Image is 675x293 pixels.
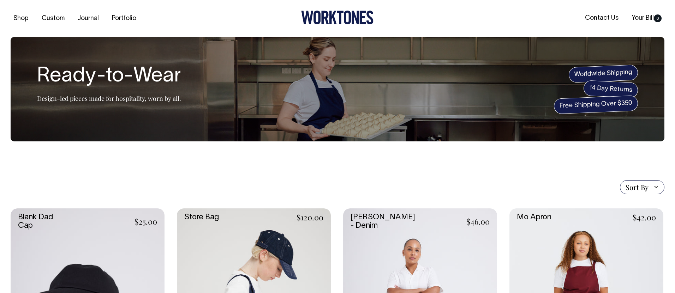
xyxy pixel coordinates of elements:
h1: Ready-to-Wear [37,65,181,88]
a: Contact Us [582,12,621,24]
span: Sort By [626,183,649,191]
a: Your Bill0 [629,12,664,24]
a: Custom [39,13,67,24]
span: 0 [654,14,662,22]
span: Free Shipping Over $350 [554,95,638,114]
span: 14 Day Returns [583,80,638,98]
span: Worldwide Shipping [568,65,638,83]
a: Shop [11,13,31,24]
p: Design-led pieces made for hospitality, worn by all. [37,94,181,103]
a: Journal [75,13,102,24]
a: Portfolio [109,13,139,24]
